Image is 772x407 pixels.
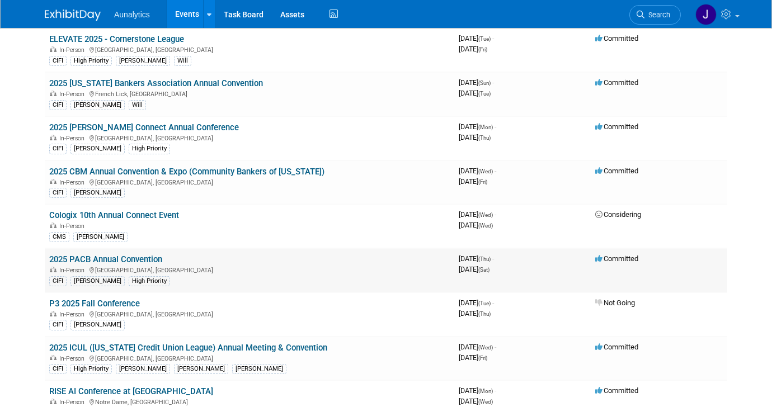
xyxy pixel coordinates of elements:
div: High Priority [129,144,170,154]
span: (Wed) [478,344,493,351]
span: (Fri) [478,46,487,53]
span: - [495,343,496,351]
div: CMS [49,232,69,242]
span: (Fri) [478,355,487,361]
span: - [495,122,496,131]
span: Committed [595,167,638,175]
span: In-Person [59,399,88,406]
div: Will [129,100,146,110]
img: ExhibitDay [45,10,101,21]
span: - [492,78,494,87]
div: High Priority [70,364,112,374]
div: French Lick, [GEOGRAPHIC_DATA] [49,89,450,98]
span: [DATE] [459,45,487,53]
span: In-Person [59,179,88,186]
span: Committed [595,34,638,42]
div: [GEOGRAPHIC_DATA], [GEOGRAPHIC_DATA] [49,45,450,54]
span: - [492,299,494,307]
div: Will [174,56,191,66]
span: Committed [595,254,638,263]
span: [DATE] [459,133,491,141]
div: CIFI [49,364,67,374]
div: [PERSON_NAME] [116,364,170,374]
div: CIFI [49,56,67,66]
span: (Mon) [478,124,493,130]
img: In-Person Event [50,267,57,272]
div: [GEOGRAPHIC_DATA], [GEOGRAPHIC_DATA] [49,265,450,274]
span: [DATE] [459,167,496,175]
div: [GEOGRAPHIC_DATA], [GEOGRAPHIC_DATA] [49,309,450,318]
a: ELEVATE 2025 - Cornerstone League [49,34,184,44]
span: (Mon) [478,388,493,394]
span: Not Going [595,299,635,307]
div: [PERSON_NAME] [73,232,128,242]
div: High Priority [70,56,112,66]
span: [DATE] [459,397,493,405]
span: [DATE] [459,177,487,186]
span: In-Person [59,355,88,362]
span: (Sat) [478,267,489,273]
span: [DATE] [459,34,494,42]
div: CIFI [49,144,67,154]
span: (Thu) [478,135,491,141]
a: 2025 [PERSON_NAME] Connect Annual Conference [49,122,239,132]
span: [DATE] [459,78,494,87]
span: [DATE] [459,299,494,307]
div: [GEOGRAPHIC_DATA], [GEOGRAPHIC_DATA] [49,353,450,362]
img: In-Person Event [50,135,57,140]
span: [DATE] [459,122,496,131]
span: (Tue) [478,300,491,306]
div: [PERSON_NAME] [70,276,125,286]
span: In-Person [59,311,88,318]
img: Julie Grisanti-Cieslak [695,4,717,25]
span: Considering [595,210,641,219]
img: In-Person Event [50,91,57,96]
div: Notre Dame, [GEOGRAPHIC_DATA] [49,397,450,406]
span: [DATE] [459,353,487,362]
div: [PERSON_NAME] [174,364,228,374]
div: High Priority [129,276,170,286]
div: CIFI [49,320,67,330]
div: [GEOGRAPHIC_DATA], [GEOGRAPHIC_DATA] [49,177,450,186]
span: (Wed) [478,168,493,174]
span: - [492,34,494,42]
div: CIFI [49,188,67,198]
span: Committed [595,122,638,131]
span: - [492,254,494,263]
img: In-Person Event [50,46,57,52]
a: 2025 [US_STATE] Bankers Association Annual Convention [49,78,263,88]
a: P3 2025 Fall Conference [49,299,140,309]
span: In-Person [59,135,88,142]
span: Aunalytics [114,10,150,19]
div: [GEOGRAPHIC_DATA], [GEOGRAPHIC_DATA] [49,133,450,142]
span: [DATE] [459,386,496,395]
div: [PERSON_NAME] [70,188,125,198]
img: In-Person Event [50,179,57,184]
img: In-Person Event [50,355,57,361]
span: - [495,386,496,395]
a: 2025 PACB Annual Convention [49,254,162,264]
a: Search [629,5,681,25]
div: [PERSON_NAME] [70,100,125,110]
span: [DATE] [459,210,496,219]
span: (Fri) [478,179,487,185]
span: [DATE] [459,221,493,229]
span: (Thu) [478,256,491,262]
span: (Wed) [478,399,493,405]
div: CIFI [49,100,67,110]
div: [PERSON_NAME] [70,320,125,330]
span: [DATE] [459,343,496,351]
span: In-Person [59,223,88,230]
span: In-Person [59,46,88,54]
img: In-Person Event [50,223,57,228]
img: In-Person Event [50,311,57,316]
span: (Thu) [478,311,491,317]
span: In-Person [59,91,88,98]
a: RISE AI Conference at [GEOGRAPHIC_DATA] [49,386,213,396]
a: 2025 CBM Annual Convention & Expo (Community Bankers of [US_STATE]) [49,167,324,177]
span: Committed [595,78,638,87]
div: [PERSON_NAME] [232,364,286,374]
span: (Sun) [478,80,491,86]
span: - [495,167,496,175]
span: - [495,210,496,219]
